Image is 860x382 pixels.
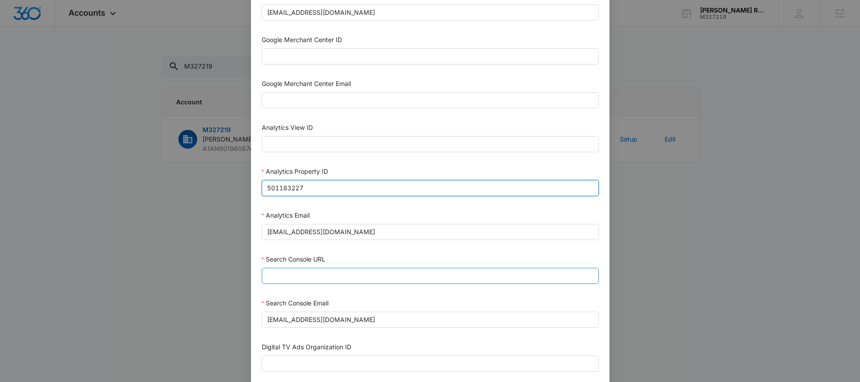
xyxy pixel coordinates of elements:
input: Search Console URL [262,268,599,284]
label: Analytics Email [262,211,310,219]
input: Digital TV Ads Organization ID [262,356,599,372]
label: Analytics Property ID [262,167,328,175]
label: Digital TV Ads Organization ID [262,343,351,351]
input: Google Ad Account Email [262,4,599,21]
input: Google Merchant Center Email [262,92,599,108]
label: Google Merchant Center Email [262,80,351,87]
input: Analytics Email [262,224,599,240]
input: Google Merchant Center ID [262,48,599,64]
label: Google Merchant Center ID [262,36,342,43]
label: Search Console Email [262,299,328,307]
input: Analytics Property ID [262,180,599,196]
label: Analytics View ID [262,124,313,131]
label: Search Console URL [262,255,325,263]
input: Search Console Email [262,312,599,328]
input: Analytics View ID [262,136,599,152]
